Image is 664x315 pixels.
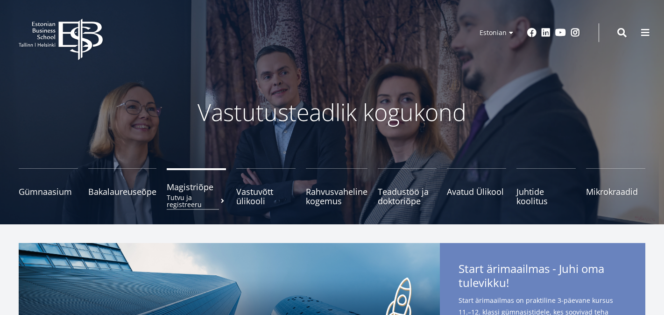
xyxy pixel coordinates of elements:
span: Gümnaasium [19,187,78,196]
span: tulevikku! [459,276,509,290]
a: Youtube [555,28,566,37]
p: Vastutusteadlik kogukond [85,98,579,126]
a: Facebook [527,28,537,37]
span: Bakalaureuseõpe [88,187,156,196]
span: Rahvusvaheline kogemus [306,187,367,206]
span: Mikrokraadid [586,187,645,196]
span: Avatud Ülikool [447,187,506,196]
span: Juhtide koolitus [516,187,576,206]
span: Magistriõpe [167,182,226,192]
a: Vastuvõtt ülikooli [236,168,296,206]
a: Bakalaureuseõpe [88,168,156,206]
a: Avatud Ülikool [447,168,506,206]
small: Tutvu ja registreeru [167,194,226,208]
a: Instagram [571,28,580,37]
a: Gümnaasium [19,168,78,206]
span: Teadustöö ja doktoriõpe [378,187,437,206]
a: Teadustöö ja doktoriõpe [378,168,437,206]
a: Juhtide koolitus [516,168,576,206]
a: Linkedin [541,28,551,37]
span: Vastuvõtt ülikooli [236,187,296,206]
a: Rahvusvaheline kogemus [306,168,367,206]
span: Start ärimaailmas - Juhi oma [459,262,627,293]
a: Mikrokraadid [586,168,645,206]
a: MagistriõpeTutvu ja registreeru [167,168,226,206]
